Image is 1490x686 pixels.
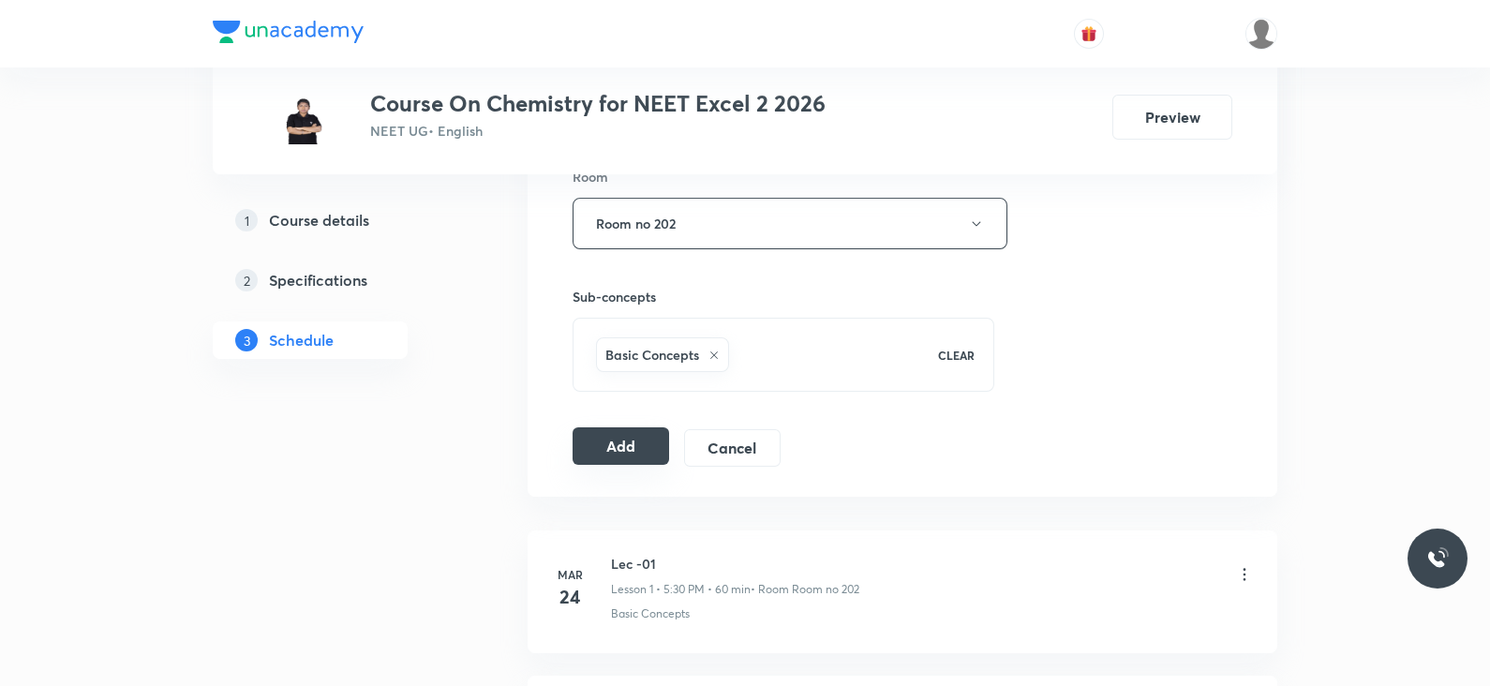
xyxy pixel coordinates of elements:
button: Preview [1112,95,1232,140]
p: 2 [235,269,258,291]
a: 2Specifications [213,261,468,299]
button: Cancel [684,429,781,467]
p: NEET UG • English [370,121,826,141]
h5: Course details [269,209,369,231]
a: 1Course details [213,201,468,239]
img: Saniya Tarannum [1245,18,1277,50]
h6: Sub-concepts [573,287,994,306]
p: Lesson 1 • 5:30 PM • 60 min [611,581,751,598]
p: 1 [235,209,258,231]
img: avatar [1080,25,1097,42]
button: avatar [1074,19,1104,49]
h6: Basic Concepts [605,345,699,365]
h6: Lec -01 [611,554,859,574]
h4: 24 [551,583,589,611]
img: Company Logo [213,21,364,43]
button: Room no 202 [573,198,1007,249]
h6: Mar [551,566,589,583]
img: 5ea39ca1b4bf48f68a91b79835d7b69a.png [258,90,355,144]
p: • Room Room no 202 [751,581,859,598]
h5: Specifications [269,269,367,291]
p: 3 [235,329,258,351]
h6: Room [573,167,608,186]
img: ttu [1426,547,1449,570]
button: Add [573,427,669,465]
a: Company Logo [213,21,364,48]
h5: Schedule [269,329,334,351]
p: CLEAR [938,347,975,364]
h3: Course On Chemistry for NEET Excel 2 2026 [370,90,826,117]
p: Basic Concepts [611,605,690,622]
